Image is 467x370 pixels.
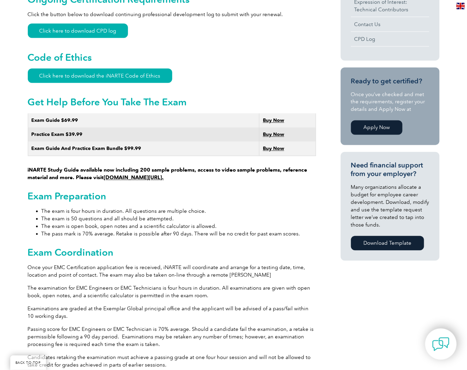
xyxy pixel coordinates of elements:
p: Once you’ve checked and met the requirements, register your details and Apply Now at [351,91,429,113]
li: The pass mark is 70% average. Retake is possible after 90 days. There will be no credit for past ... [42,230,316,238]
p: Once your EMC Certification application fee is received, iNARTE will coordinate and arrange for a... [28,264,316,279]
a: Download Template [351,236,424,251]
p: The examination for EMC Engineers or EMC Technicians is four hours in duration. All examinations ... [28,285,316,300]
a: Click here to download the iNARTE Code of Ethics [28,69,172,83]
img: en [456,3,465,9]
a: Contact Us [351,17,429,32]
p: Passing score for EMC Engineers or EMC Technician is 70% average. Should a candidate fail the exa... [28,326,316,348]
li: The exam is four hours in duration. All questions are multiple choice. [42,208,316,215]
p: Examinations are graded at the Exemplar Global principal office and the applicant will be advised... [28,305,316,320]
h2: Exam Preparation [28,191,316,202]
p: Many organizations allocate a budget for employee career development. Download, modify and use th... [351,184,429,229]
strong: Exam Guide $69.99 [32,118,78,124]
a: BACK TO TOP [10,356,46,370]
a: Buy Now [263,132,284,138]
a: [DOMAIN_NAME][URL]. [104,175,164,181]
img: contact-chat.png [432,336,450,353]
strong: iNARTE Study Guide available now including 200 sample problems, access to video sample problems, ... [28,167,307,181]
h3: Ready to get certified? [351,77,429,85]
h3: Need financial support from your employer? [351,161,429,178]
strong: Exam Guide And Practice Exam Bundle $99.99 [32,146,141,152]
li: The exam is 50 questions and all should be attempted. [42,215,316,223]
h2: Code of Ethics [28,52,316,63]
p: Click the button below to download continuing professional development log to submit with your re... [28,11,316,18]
p: Candidates retaking the examination must achieve a passing grade at one four hour session and wil... [28,354,316,369]
a: Buy Now [263,146,284,152]
a: Apply Now [351,120,402,135]
h2: Exam Coordination [28,247,316,258]
li: The exam is open book, open notes and a scientific calculator is allowed. [42,223,316,230]
a: Click here to download CPD log [28,24,128,38]
h2: Get Help Before You Take The Exam [28,97,316,108]
a: Buy Now [263,118,284,124]
strong: Practice Exam $39.99 [32,132,83,138]
a: CPD Log [351,32,429,46]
